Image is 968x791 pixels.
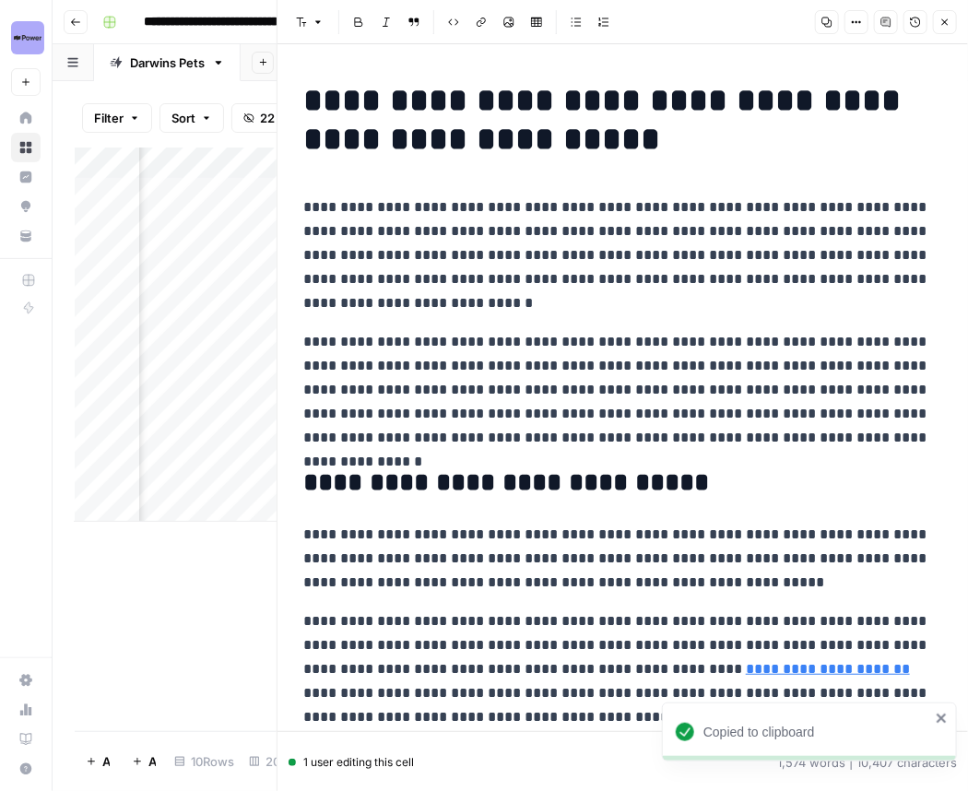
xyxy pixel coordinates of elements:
[11,133,41,162] a: Browse
[121,747,167,776] button: Add 10 Rows
[167,747,242,776] div: 10 Rows
[777,753,957,772] div: 1,574 words | 10,407 characters
[11,15,41,61] button: Workspace: Power Digital
[75,747,121,776] button: Add Row
[148,752,156,771] span: Add 10 Rows
[11,21,44,54] img: Power Digital Logo
[159,103,224,133] button: Sort
[231,103,341,133] button: 22 Columns
[242,747,359,776] div: 20/22 Columns
[11,754,41,784] button: Help + Support
[11,666,41,695] a: Settings
[703,723,930,741] div: Copied to clipboard
[11,103,41,133] a: Home
[936,711,949,726] button: close
[102,752,110,771] span: Add Row
[11,192,41,221] a: Opportunities
[171,109,195,127] span: Sort
[260,109,329,127] span: 22 Columns
[82,103,152,133] button: Filter
[11,162,41,192] a: Insights
[11,221,41,251] a: Your Data
[94,109,124,127] span: Filter
[11,695,41,725] a: Usage
[94,44,241,81] a: Darwins Pets
[289,754,414,771] div: 1 user editing this cell
[11,725,41,754] a: Learning Hub
[130,53,205,72] div: Darwins Pets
